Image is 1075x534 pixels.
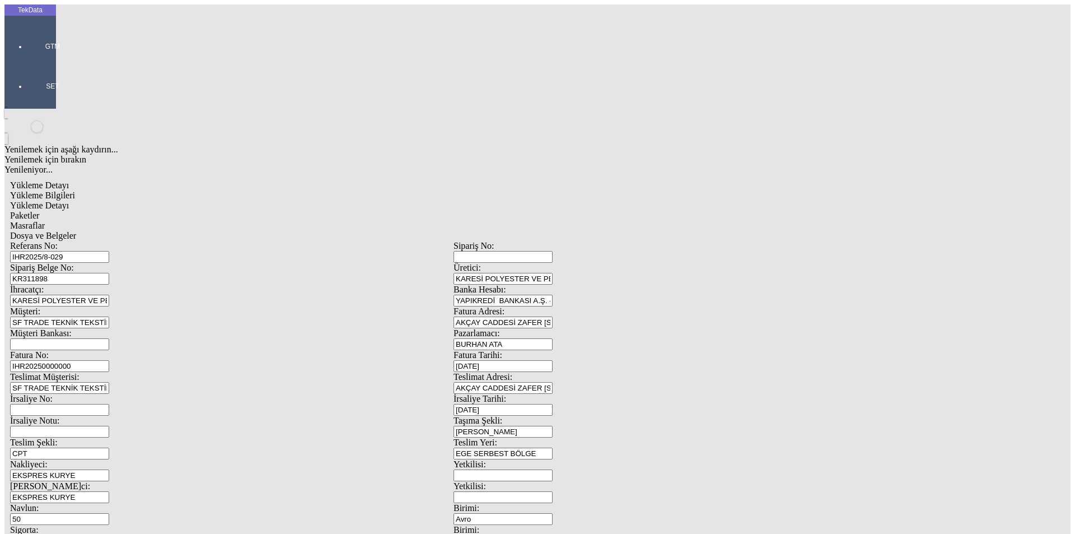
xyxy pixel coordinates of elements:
[454,241,494,250] span: Sipariş No:
[4,155,903,165] div: Yenilemek için bırakın
[454,394,506,403] span: İrsaliye Tarihi:
[10,263,74,272] span: Sipariş Belge No:
[10,459,48,469] span: Nakliyeci:
[454,503,479,513] span: Birimi:
[10,350,49,360] span: Fatura No:
[10,394,53,403] span: İrsaliye No:
[10,241,58,250] span: Referans No:
[10,201,69,210] span: Yükleme Detayı
[36,42,69,51] span: GTM
[454,328,500,338] span: Pazarlamacı:
[10,231,76,240] span: Dosya ve Belgeler
[10,180,69,190] span: Yükleme Detayı
[454,350,502,360] span: Fatura Tarihi:
[454,285,506,294] span: Banka Hesabı:
[454,416,502,425] span: Taşıma Şekli:
[454,263,481,272] span: Üretici:
[454,372,512,382] span: Teslimat Adresi:
[10,503,39,513] span: Navlun:
[10,372,80,382] span: Teslimat Müşterisi:
[4,6,56,15] div: TekData
[10,328,72,338] span: Müşteri Bankası:
[36,82,69,91] span: SET
[454,307,504,316] span: Fatura Adresi:
[10,191,75,200] span: Yükleme Bilgileri
[4,165,903,175] div: Yenileniyor...
[10,211,39,220] span: Paketler
[454,459,486,469] span: Yetkilisi:
[10,416,59,425] span: İrsaliye Notu:
[10,307,40,316] span: Müşteri:
[10,221,45,230] span: Masraflar
[10,285,44,294] span: İhracatçı:
[454,481,486,491] span: Yetkilisi:
[4,145,903,155] div: Yenilemek için aşağı kaydırın...
[10,481,90,491] span: [PERSON_NAME]ci:
[454,438,497,447] span: Teslim Yeri:
[10,438,58,447] span: Teslim Şekli:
